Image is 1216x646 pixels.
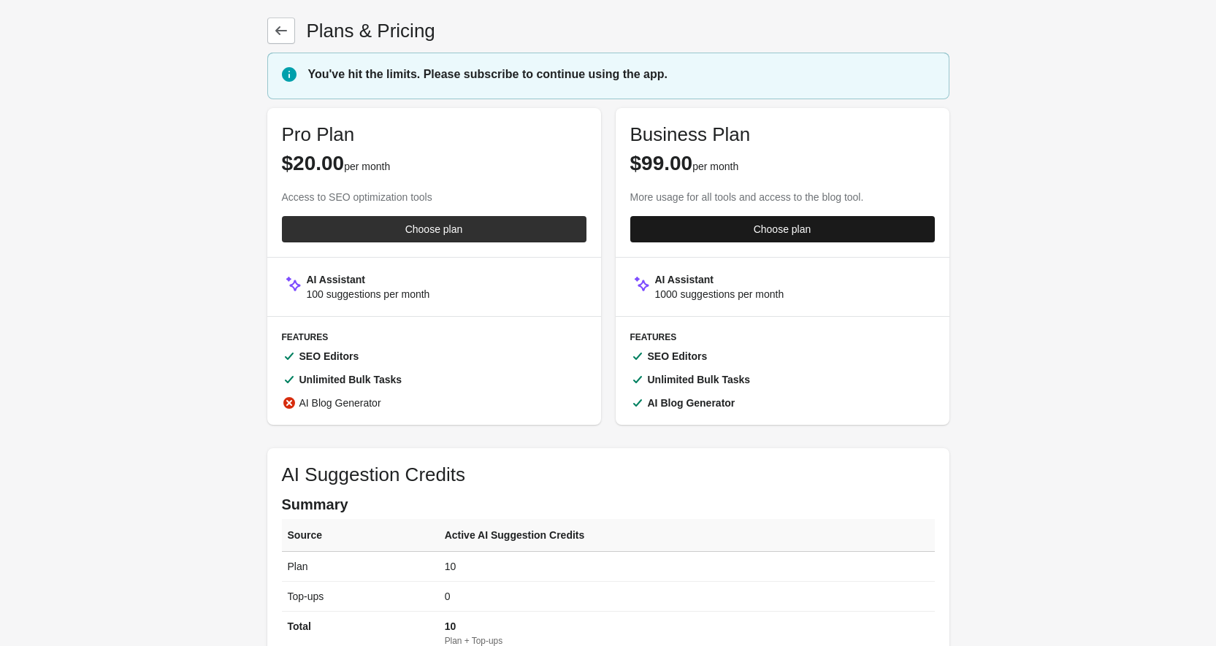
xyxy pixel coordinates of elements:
[299,350,359,362] b: SEO Editors
[655,274,714,285] b: AI Assistant
[282,123,355,145] span: Pro Plan
[282,152,586,175] div: per month
[445,620,456,632] strong: 10
[282,519,439,552] th: Source
[630,191,864,203] span: More usage for all tools and access to the blog tool.
[754,223,811,235] div: Choose plan
[282,216,586,242] a: Choose plan
[282,272,304,294] img: MagicMinor-0c7ff6cd6e0e39933513fd390ee66b6c2ef63129d1617a7e6fa9320d2ce6cec8.svg
[308,66,935,83] p: You've hit the limits. Please subscribe to continue using the app.
[630,152,935,175] div: per month
[648,374,751,385] b: Unlimited Bulk Tasks
[630,152,693,174] span: $99.00
[282,552,439,582] td: Plan
[648,350,708,362] b: SEO Editors
[299,396,381,410] div: AI Blog Generator
[282,331,586,343] h3: Features
[630,272,652,294] img: MagicMinor-0c7ff6cd6e0e39933513fd390ee66b6c2ef63129d1617a7e6fa9320d2ce6cec8.svg
[299,374,402,385] b: Unlimited Bulk Tasks
[282,191,432,203] span: Access to SEO optimization tools
[282,497,935,512] h2: Summary
[282,152,345,174] span: $20.00
[405,223,463,235] div: Choose plan
[307,274,365,285] b: AI Assistant
[282,582,439,612] td: Top-ups
[630,123,751,145] span: Business Plan
[439,519,935,552] th: Active AI Suggestion Credits
[648,397,735,409] b: AI Blog Generator
[630,216,935,242] a: Choose plan
[307,19,435,42] p: Plans & Pricing
[655,287,784,301] div: 1000 suggestions per month
[439,582,935,612] td: 0
[282,463,935,486] h1: AI Suggestion Credits
[307,287,430,301] div: 100 suggestions per month
[288,620,311,632] strong: Total
[439,552,935,582] td: 10
[630,331,935,343] h3: Features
